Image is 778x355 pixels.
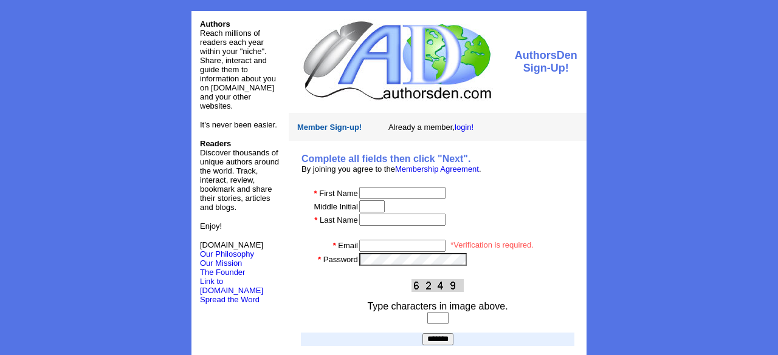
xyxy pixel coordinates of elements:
font: Type characters in image above. [367,301,508,311]
a: Link to [DOMAIN_NAME] [200,277,263,295]
font: Already a member, [388,123,473,132]
font: Last Name [320,215,358,225]
a: Our Mission [200,259,242,268]
a: Our Philosophy [200,249,254,259]
a: The Founder [200,268,245,277]
font: [DOMAIN_NAME] [200,240,263,259]
a: login! [455,123,473,132]
font: Spread the Word [200,295,260,304]
font: AuthorsDen Sign-Up! [515,49,577,74]
font: First Name [319,189,358,198]
font: Middle Initial [314,202,358,211]
a: Membership Agreement [395,164,479,174]
font: Password [323,255,358,264]
font: By joining you agree to the . [301,164,481,174]
b: Readers [200,139,231,148]
b: Complete all fields then click "Next". [301,154,470,164]
font: Authors [200,19,230,29]
a: Spread the Word [200,294,260,304]
font: Email [338,241,358,250]
font: Member Sign-up! [297,123,362,132]
font: Enjoy! [200,221,222,231]
img: logo.jpg [300,19,493,101]
font: *Verification is required. [450,240,534,249]
font: Reach millions of readers each year within your "niche". Share, interact and guide them to inform... [200,29,276,110]
img: This Is CAPTCHA Image [411,279,464,292]
font: Discover thousands of unique authors around the world. Track, interact, review, bookmark and shar... [200,139,279,212]
font: It's never been easier. [200,120,277,129]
